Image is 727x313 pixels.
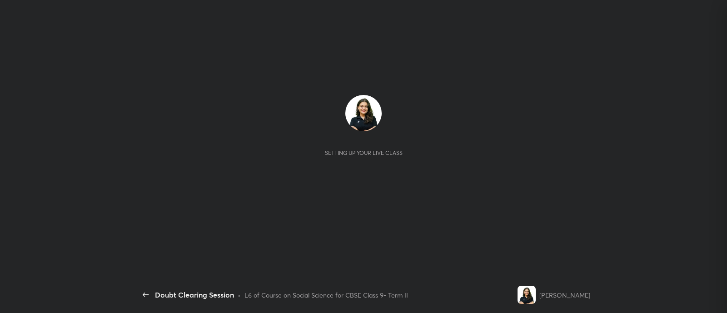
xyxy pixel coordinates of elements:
[325,149,403,156] div: Setting up your live class
[155,289,234,300] div: Doubt Clearing Session
[345,95,382,131] img: ac645958af6d470e9914617ce266d6ae.jpg
[244,290,408,300] div: L6 of Course on Social Science for CBSE Class 9- Term II
[238,290,241,300] div: •
[539,290,590,300] div: [PERSON_NAME]
[518,286,536,304] img: ac645958af6d470e9914617ce266d6ae.jpg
